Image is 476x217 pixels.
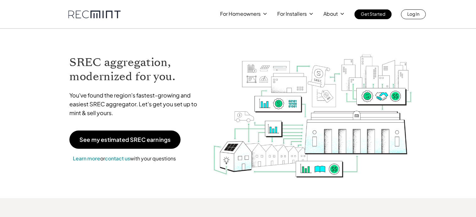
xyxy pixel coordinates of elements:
p: Log In [407,9,419,18]
h1: SREC aggregation, modernized for you. [69,55,203,84]
a: Log In [401,9,426,19]
a: contact us [105,155,130,162]
img: RECmint value cycle [213,38,413,179]
p: For Installers [277,9,307,18]
p: You've found the region's fastest-growing and easiest SREC aggregator. Let's get you set up to mi... [69,91,203,117]
p: For Homeowners [220,9,261,18]
a: Learn more [73,155,100,162]
p: About [323,9,338,18]
p: Get Started [361,9,385,18]
p: or with your questions [69,154,179,163]
a: See my estimated SREC earnings [69,131,181,149]
a: Get Started [354,9,392,19]
p: See my estimated SREC earnings [79,137,170,142]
